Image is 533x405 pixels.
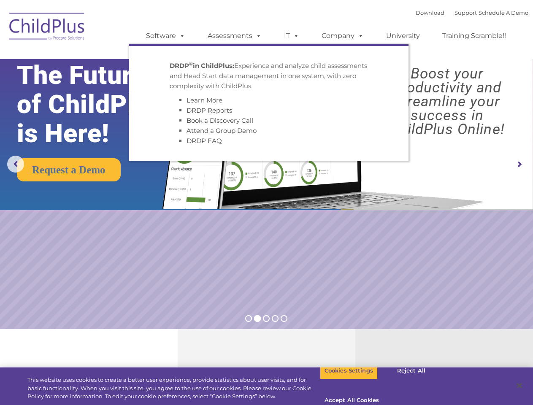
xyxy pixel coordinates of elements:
font: | [416,9,528,16]
a: DRDP Reports [187,106,232,114]
span: Last name [117,56,143,62]
rs-layer: Boost your productivity and streamline your success in ChildPlus Online! [368,67,526,136]
button: Cookies Settings [320,362,378,380]
a: DRDP FAQ [187,137,222,145]
button: Close [510,376,529,395]
a: Training Scramble!! [434,27,514,44]
a: Schedule A Demo [479,9,528,16]
a: Company [313,27,372,44]
rs-layer: The Future of ChildPlus is Here! [17,61,187,148]
a: Request a Demo [17,158,121,181]
a: Book a Discovery Call [187,116,253,124]
a: Download [416,9,444,16]
a: Learn More [187,96,222,104]
a: Software [138,27,194,44]
a: Support [455,9,477,16]
a: University [378,27,428,44]
div: This website uses cookies to create a better user experience, provide statistics about user visit... [27,376,320,401]
a: Assessments [199,27,270,44]
p: Experience and analyze child assessments and Head Start data management in one system, with zero ... [170,61,368,91]
button: Reject All [385,362,438,380]
img: ChildPlus by Procare Solutions [5,7,89,49]
span: Phone number [117,90,153,97]
a: Attend a Group Demo [187,127,257,135]
sup: © [189,61,193,67]
a: IT [276,27,308,44]
strong: DRDP in ChildPlus: [170,62,234,70]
